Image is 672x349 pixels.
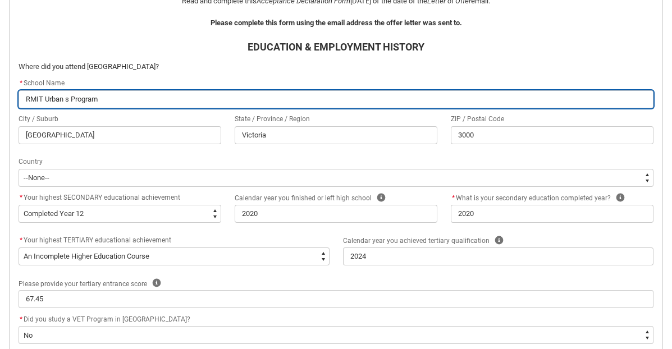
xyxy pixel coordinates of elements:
[343,237,490,245] span: Calendar year you achieved tertiary qualification
[451,115,504,123] span: ZIP / Postal Code
[20,315,22,323] abbr: required
[20,194,22,201] abbr: required
[451,194,611,202] span: What is your secondary education completed year?
[24,315,190,323] span: Did you study a VET Program in [GEOGRAPHIC_DATA]?
[24,194,180,201] span: Your highest SECONDARY educational achievement
[452,194,455,202] abbr: required
[211,19,462,27] b: Please complete this form using the email address the offer letter was sent to.
[20,236,22,244] abbr: required
[235,194,372,202] span: Calendar year you finished or left high school
[248,41,424,53] b: EDUCATION & EMPLOYMENT HISTORY
[20,79,22,87] abbr: required
[19,115,58,123] span: City / Suburb
[24,236,171,244] span: Your highest TERTIARY educational achievement
[19,158,43,166] span: Country
[19,61,653,72] p: Where did you attend [GEOGRAPHIC_DATA]?
[19,79,65,87] span: School Name
[235,115,310,123] span: State / Province / Region
[19,280,147,288] span: Please provide your tertiary entrance score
